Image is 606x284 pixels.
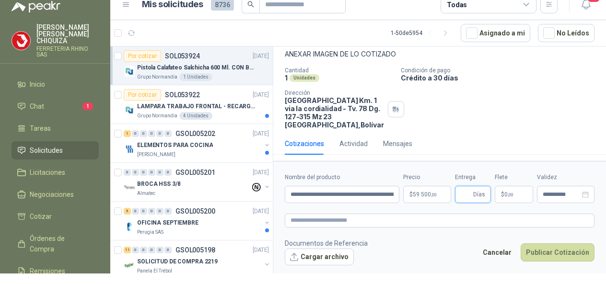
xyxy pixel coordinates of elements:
[30,266,65,276] span: Remisiones
[253,207,269,216] p: [DATE]
[253,168,269,177] p: [DATE]
[156,247,163,253] div: 0
[164,169,172,176] div: 0
[431,192,437,197] span: ,00
[179,112,212,120] div: 4 Unidades
[285,249,354,266] button: Cargar archivo
[36,24,99,44] p: [PERSON_NAME] [PERSON_NAME] CHIQUIZA
[137,102,256,111] p: LAMPARA TRABAJO FRONTAL - RECARGABLE
[455,173,491,182] label: Entrega
[124,50,161,62] div: Por cotizar
[124,130,131,137] div: 1
[12,119,99,137] a: Tareas
[12,207,99,226] a: Cotizar
[253,129,269,138] p: [DATE]
[175,169,215,176] p: GSOL005201
[132,169,139,176] div: 0
[504,192,513,197] span: 0
[285,74,288,82] p: 1
[165,91,200,98] p: SOL053922
[137,73,177,81] p: Grupo Normandía
[495,173,533,182] label: Flete
[508,192,513,197] span: ,00
[247,1,254,8] span: search
[124,143,135,155] img: Company Logo
[156,169,163,176] div: 0
[538,24,594,42] button: No Leídos
[175,130,215,137] p: GSOL005202
[137,141,213,150] p: ELEMENTOS PARA COCINA
[30,233,90,254] span: Órdenes de Compra
[383,138,412,149] div: Mensajes
[537,173,594,182] label: Validez
[339,138,368,149] div: Actividad
[12,32,30,50] img: Company Logo
[30,145,63,156] span: Solicitudes
[30,189,74,200] span: Negociaciones
[140,169,147,176] div: 0
[156,208,163,215] div: 0
[165,53,200,59] p: SOL053924
[140,208,147,215] div: 0
[137,190,155,197] p: Almatec
[12,185,99,204] a: Negociaciones
[137,228,163,236] p: Perugia SAS
[495,186,533,203] p: $ 0,00
[124,260,135,271] img: Company Logo
[148,130,155,137] div: 0
[253,52,269,61] p: [DATE]
[253,246,269,255] p: [DATE]
[164,247,172,253] div: 0
[140,130,147,137] div: 0
[124,128,271,159] a: 1 0 0 0 0 0 GSOL005202[DATE] Company LogoELEMENTOS PARA COCINA[PERSON_NAME]
[285,90,384,96] p: Dirección
[179,73,212,81] div: 1 Unidades
[124,182,135,193] img: Company Logo
[12,229,99,258] a: Órdenes de Compra
[124,205,271,236] a: 5 0 0 0 0 0 GSOL005200[DATE] Company LogoOFICINA SEPTIEMBREPerugia SAS
[391,25,453,41] div: 1 - 50 de 5954
[290,74,319,82] div: Unidades
[124,104,135,116] img: Company Logo
[285,67,393,74] p: Cantidad
[403,173,451,182] label: Precio
[285,138,324,149] div: Cotizaciones
[137,180,180,189] p: BROCA HSS 3/8
[164,208,172,215] div: 0
[137,218,198,227] p: OFICINA SEPTIEMBRE
[124,169,131,176] div: 0
[156,130,163,137] div: 0
[413,192,437,197] span: 59.500
[132,247,139,253] div: 0
[30,79,45,90] span: Inicio
[473,186,485,203] span: Días
[148,208,155,215] div: 0
[401,67,602,74] p: Condición de pago
[285,49,594,59] p: ANEXAR IMAGEN DE LO COTIZADO
[175,247,215,253] p: GSOL005198
[164,130,172,137] div: 0
[501,192,504,197] span: $
[521,243,594,261] button: Publicar Cotización
[12,141,99,159] a: Solicitudes
[137,112,177,120] p: Grupo Normandía
[12,75,99,93] a: Inicio
[137,151,175,159] p: [PERSON_NAME]
[12,1,60,12] img: Logo peakr
[12,97,99,115] a: Chat1
[30,123,51,134] span: Tareas
[124,89,161,101] div: Por cotizar
[132,130,139,137] div: 0
[110,46,273,85] a: Por cotizarSOL053924[DATE] Company LogoPistola Calafateo Salchicha 600 Ml. CON BOQUILLAGrupo Norm...
[30,167,65,178] span: Licitaciones
[285,173,399,182] label: Nombre del producto
[461,24,530,42] button: Asignado a mi
[124,244,271,275] a: 11 0 0 0 0 0 GSOL005198[DATE] Company LogoSOLICITUD DE COMPRA 2219Panela El Trébol
[137,257,218,266] p: SOLICITUD DE COMPRA 2219
[253,91,269,100] p: [DATE]
[124,66,135,77] img: Company Logo
[137,63,256,72] p: Pistola Calafateo Salchicha 600 Ml. CON BOQUILLA
[30,211,52,222] span: Cotizar
[285,96,384,129] p: [GEOGRAPHIC_DATA] Km. 1 via la cordialidad - Tv. 78 Dg. 127-315 Mz 23 [GEOGRAPHIC_DATA] , Bolívar
[36,46,99,57] p: FERRETERIA RHINO SAS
